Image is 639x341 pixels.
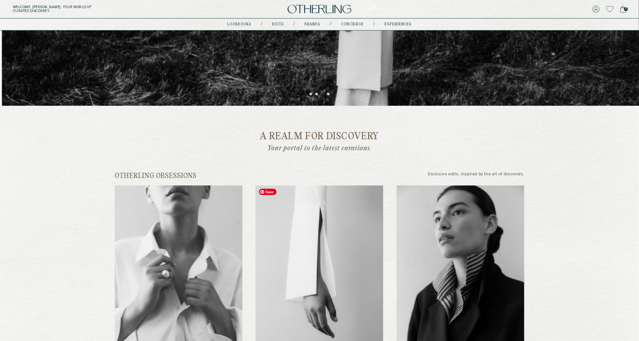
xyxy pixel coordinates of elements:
img: logo [288,5,351,14]
h2: a realm for discovery [120,132,519,142]
button: 3 [321,93,324,96]
a: concierge [341,23,364,26]
span: 0 [624,7,628,11]
div: / [374,22,375,27]
p: Exclusive edits, inspired by the art of discovery. [428,172,524,180]
p: Your portal to the latest curations. [233,144,406,153]
div: / [294,22,295,27]
div: / [261,22,263,27]
span: Save [259,189,277,195]
a: experiences [385,23,412,26]
div: / [330,22,332,27]
h2: otherling obsessions [115,172,197,180]
a: Brands [305,23,320,26]
button: 2 [315,93,319,96]
button: 4 [327,93,330,96]
a: Edits [272,23,284,26]
h5: Welcome, [PERSON_NAME] . Your world of curated discovery. [13,5,197,13]
a: 0 [620,5,626,14]
button: 1 [309,93,313,96]
a: lookbooks [228,23,252,26]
